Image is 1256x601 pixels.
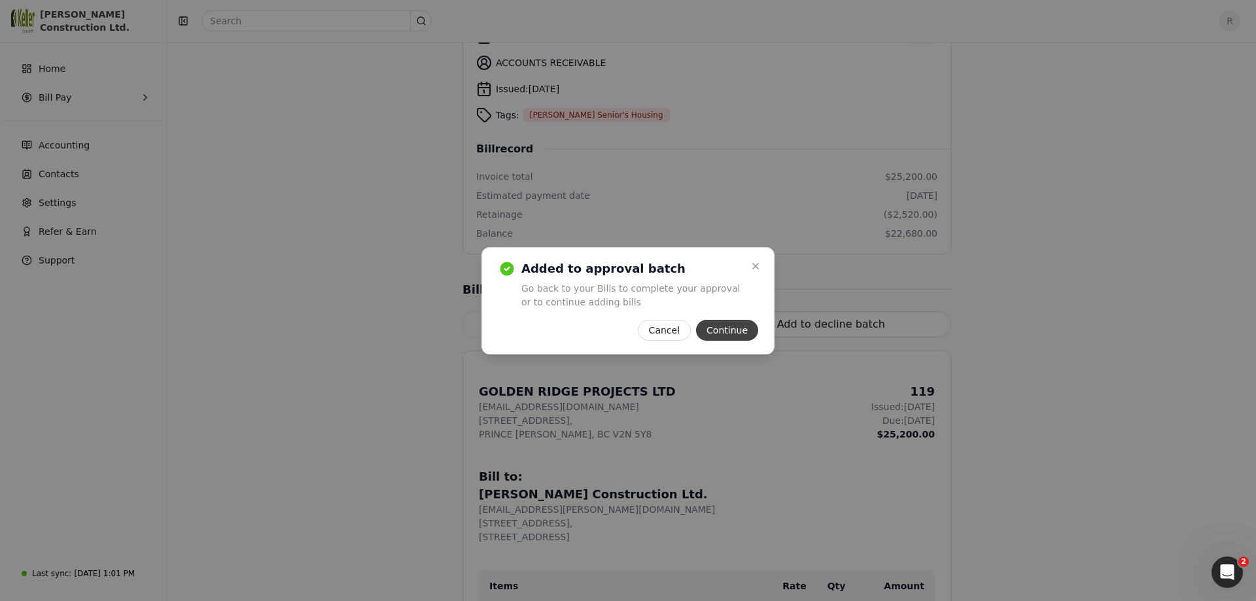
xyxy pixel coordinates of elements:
[1238,557,1249,567] span: 2
[696,320,758,341] button: Continue
[638,320,691,341] button: Cancel
[521,261,742,277] h2: Added to approval batch
[1212,557,1243,588] iframe: Intercom live chat
[521,282,742,309] p: Go back to your Bills to complete your approval or to continue adding bills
